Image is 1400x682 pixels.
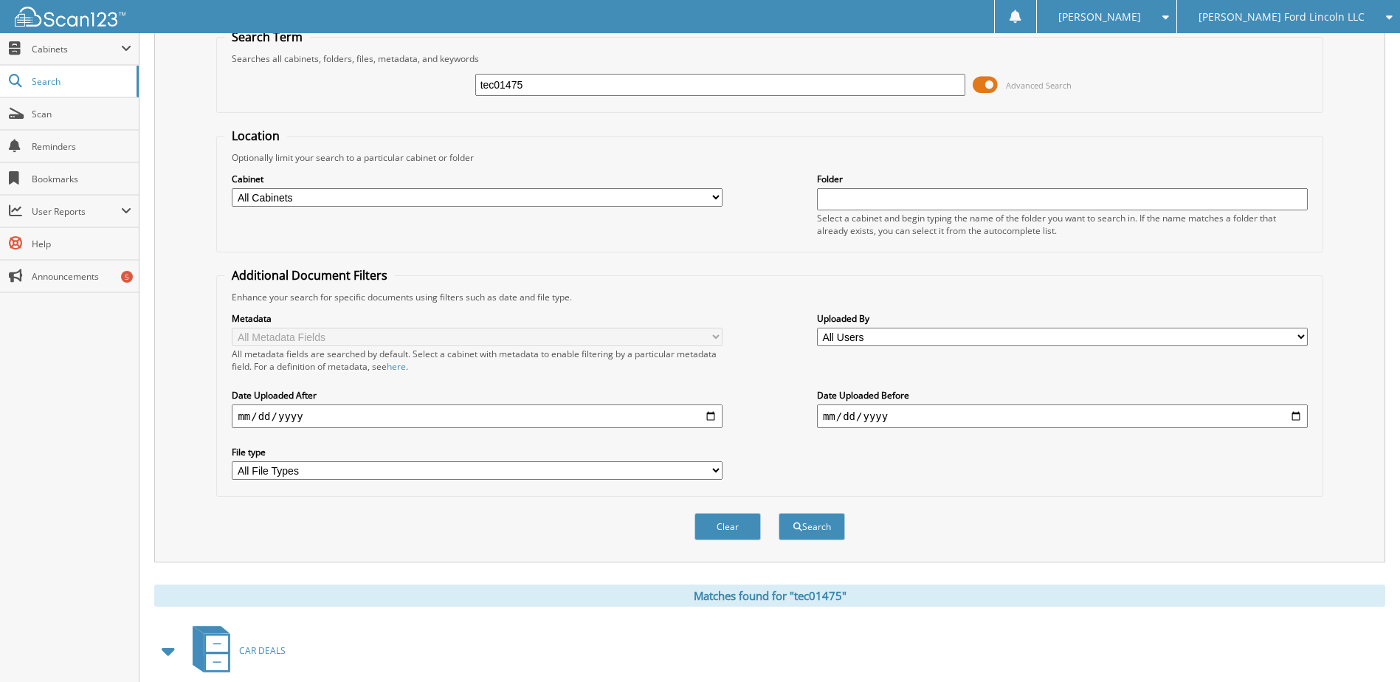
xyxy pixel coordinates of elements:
span: [PERSON_NAME] [1058,13,1141,21]
legend: Additional Document Filters [224,267,395,283]
label: Date Uploaded Before [817,389,1308,402]
label: Uploaded By [817,312,1308,325]
span: Advanced Search [1006,80,1072,91]
label: Folder [817,173,1308,185]
div: Enhance your search for specific documents using filters such as date and file type. [224,291,1314,303]
span: User Reports [32,205,121,218]
div: 5 [121,271,133,283]
input: end [817,404,1308,428]
span: Scan [32,108,131,120]
img: scan123-logo-white.svg [15,7,125,27]
div: Matches found for "tec01475" [154,585,1385,607]
span: Help [32,238,131,250]
label: Cabinet [232,173,723,185]
span: Announcements [32,270,131,283]
legend: Search Term [224,29,310,45]
div: Optionally limit your search to a particular cabinet or folder [224,151,1314,164]
button: Clear [694,513,761,540]
label: Metadata [232,312,723,325]
a: CAR DEALS [184,621,286,680]
div: Select a cabinet and begin typing the name of the folder you want to search in. If the name match... [817,212,1308,237]
div: Searches all cabinets, folders, files, metadata, and keywords [224,52,1314,65]
a: here [387,360,406,373]
label: Date Uploaded After [232,389,723,402]
span: [PERSON_NAME] Ford Lincoln LLC [1199,13,1365,21]
span: Reminders [32,140,131,153]
div: All metadata fields are searched by default. Select a cabinet with metadata to enable filtering b... [232,348,723,373]
legend: Location [224,128,287,144]
span: Bookmarks [32,173,131,185]
span: CAR DEALS [239,644,286,657]
button: Search [779,513,845,540]
span: Search [32,75,129,88]
input: start [232,404,723,428]
span: Cabinets [32,43,121,55]
label: File type [232,446,723,458]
